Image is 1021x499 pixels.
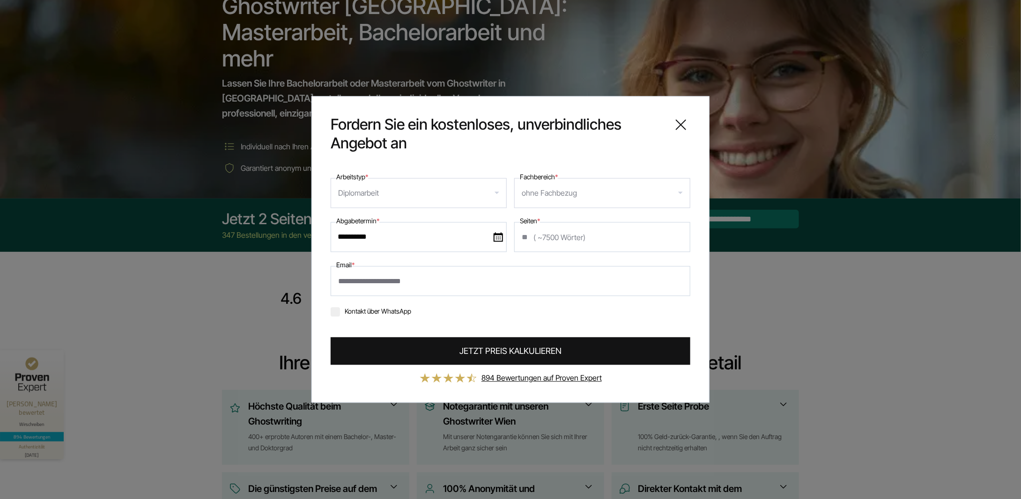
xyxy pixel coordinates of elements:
[331,222,507,252] input: date
[481,374,602,383] a: 894 Bewertungen auf Proven Expert
[331,308,411,316] label: Kontakt über WhatsApp
[336,216,379,227] label: Abgabetermin
[520,216,540,227] label: Seiten
[336,172,368,183] label: Arbeitstyp
[331,116,664,153] span: Fordern Sie ein kostenloses, unverbindliches Angebot an
[494,233,503,242] img: date
[331,338,690,365] button: JETZT PREIS KALKULIEREN
[520,172,558,183] label: Fachbereich
[336,260,355,271] label: Email
[522,186,577,201] div: ohne Fachbezug
[459,345,562,358] span: JETZT PREIS KALKULIEREN
[338,186,379,201] div: Diplomarbeit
